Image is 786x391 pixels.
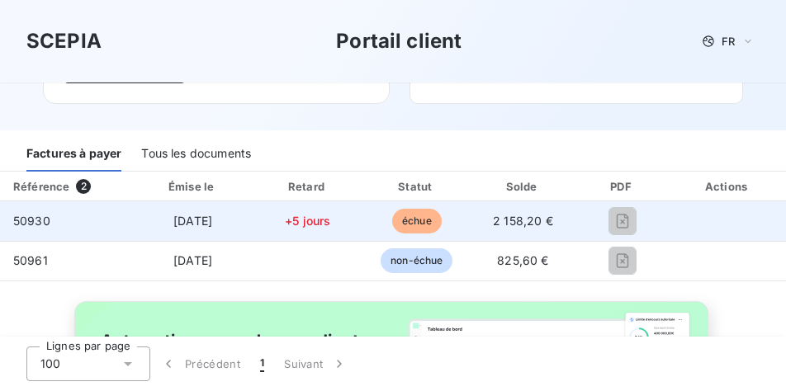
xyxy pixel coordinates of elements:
[367,178,467,195] div: Statut
[260,356,264,372] span: 1
[40,356,60,372] span: 100
[173,253,212,267] span: [DATE]
[76,179,91,194] span: 2
[474,178,572,195] div: Solde
[150,346,250,381] button: Précédent
[13,253,48,267] span: 50961
[26,137,121,172] div: Factures à payer
[579,178,666,195] div: PDF
[13,214,50,228] span: 50930
[13,180,69,193] div: Référence
[136,178,249,195] div: Émise le
[173,214,212,228] span: [DATE]
[250,346,274,381] button: 1
[256,178,359,195] div: Retard
[26,26,102,56] h3: SCEPIA
[493,214,553,228] span: 2 158,20 €
[673,178,783,195] div: Actions
[722,35,735,48] span: FR
[381,248,452,273] span: non-échue
[274,346,357,381] button: Suivant
[285,214,330,228] span: +5 jours
[497,253,548,267] span: 825,60 €
[392,209,442,233] span: échue
[141,137,251,172] div: Tous les documents
[336,26,462,56] h3: Portail client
